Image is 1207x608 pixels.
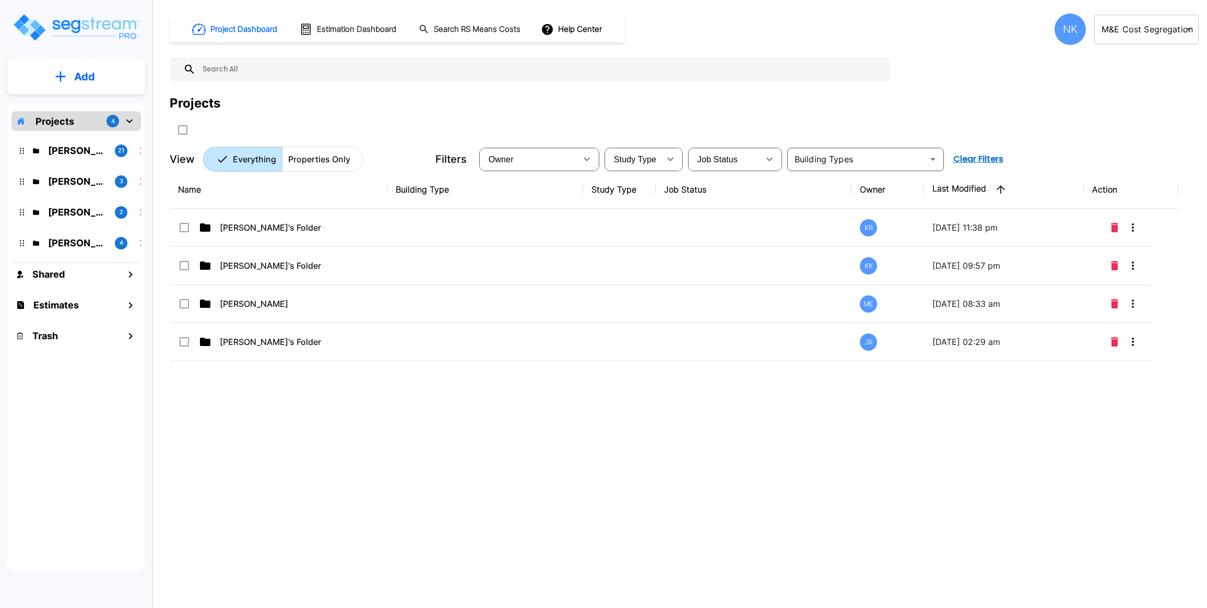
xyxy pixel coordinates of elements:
span: Study Type [614,155,656,164]
div: Select [607,145,660,174]
p: Add [74,69,95,85]
p: Filters [435,151,467,167]
h1: Search RS Means Costs [434,23,520,35]
div: NK [1055,14,1086,45]
div: JR [860,333,877,351]
p: Everything [233,153,276,165]
p: [DATE] 11:38 pm [932,221,1075,234]
div: Projects [170,94,220,113]
p: Properties Only [288,153,350,165]
h1: Shared [32,267,65,281]
h1: Trash [32,329,58,343]
div: Platform [203,147,363,172]
p: [DATE] 08:33 am [932,297,1075,310]
p: M.E. Folder [48,205,106,219]
div: KR [860,219,877,236]
div: ME [860,295,877,313]
button: Search RS Means Costs [415,19,526,40]
button: Clear Filters [949,149,1008,170]
p: [PERSON_NAME]'s Folder [220,336,324,348]
p: 2 [120,208,123,217]
div: Select [481,145,576,174]
p: 3 [120,177,123,186]
p: [PERSON_NAME]'s Folder [220,259,324,272]
p: 4 [111,117,115,126]
th: Owner [851,171,924,209]
div: KK [860,257,877,275]
button: Everything [203,147,282,172]
input: Building Types [790,152,924,166]
button: Open [926,152,940,166]
button: Delete [1107,255,1122,276]
p: Projects [35,114,74,128]
button: More-Options [1122,255,1143,276]
p: Karina's Folder [48,174,106,188]
p: Jon's Folder [48,236,106,250]
button: Add [7,62,145,92]
button: Delete [1107,331,1122,352]
button: Help Center [539,19,606,39]
p: Kristina's Folder (Finalized Reports) [48,144,106,158]
button: Estimation Dashboard [295,18,402,40]
span: Owner [489,155,514,164]
button: More-Options [1122,293,1143,314]
th: Name [170,171,387,209]
button: More-Options [1122,217,1143,238]
p: View [170,151,195,167]
button: More-Options [1122,331,1143,352]
p: [DATE] 09:57 pm [932,259,1075,272]
h1: Project Dashboard [210,23,277,35]
span: Job Status [697,155,738,164]
input: Search All [196,57,885,81]
p: M&E Cost Segregation [1102,23,1182,35]
img: Logo [12,13,140,42]
th: Building Type [387,171,583,209]
button: Delete [1107,293,1122,314]
p: [PERSON_NAME]'s Folder (Finalized Reports) [220,221,324,234]
th: Action [1084,171,1178,209]
p: 21 [118,146,124,155]
p: 4 [120,239,123,247]
th: Last Modified [924,171,1084,209]
button: SelectAll [172,120,193,140]
button: Project Dashboard [188,18,283,41]
div: Select [690,145,759,174]
th: Job Status [656,171,851,209]
th: Study Type [583,171,656,209]
p: [PERSON_NAME] [220,297,324,310]
button: Properties Only [282,147,363,172]
p: [DATE] 02:29 am [932,336,1075,348]
button: Delete [1107,217,1122,238]
h1: Estimation Dashboard [317,23,396,35]
h1: Estimates [33,298,79,312]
